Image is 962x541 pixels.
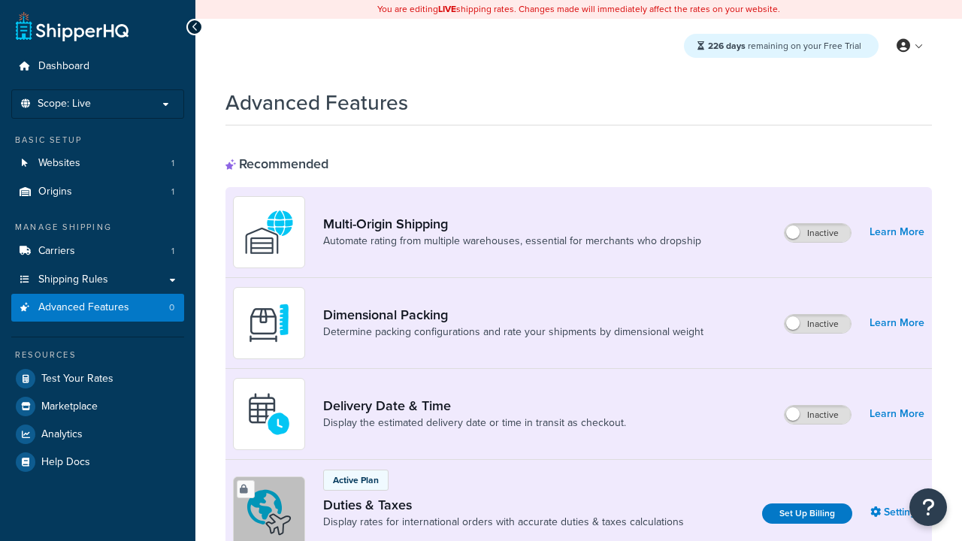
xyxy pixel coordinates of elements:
[243,388,295,440] img: gfkeb5ejjkALwAAAABJRU5ErkJggg==
[38,157,80,170] span: Websites
[870,403,924,425] a: Learn More
[169,301,174,314] span: 0
[438,2,456,16] b: LIVE
[38,98,91,110] span: Scope: Live
[38,60,89,73] span: Dashboard
[38,245,75,258] span: Carriers
[323,307,703,323] a: Dimensional Packing
[171,186,174,198] span: 1
[785,224,851,242] label: Inactive
[323,216,701,232] a: Multi-Origin Shipping
[171,157,174,170] span: 1
[11,365,184,392] a: Test Your Rates
[708,39,861,53] span: remaining on your Free Trial
[323,325,703,340] a: Determine packing configurations and rate your shipments by dimensional weight
[11,150,184,177] li: Websites
[11,237,184,265] li: Carriers
[11,237,184,265] a: Carriers1
[323,515,684,530] a: Display rates for international orders with accurate duties & taxes calculations
[11,178,184,206] li: Origins
[708,39,746,53] strong: 226 days
[38,186,72,198] span: Origins
[11,294,184,322] a: Advanced Features0
[11,449,184,476] a: Help Docs
[225,88,408,117] h1: Advanced Features
[11,150,184,177] a: Websites1
[909,488,947,526] button: Open Resource Center
[11,178,184,206] a: Origins1
[11,421,184,448] a: Analytics
[243,297,295,349] img: DTVBYsAAAAAASUVORK5CYII=
[11,294,184,322] li: Advanced Features
[11,266,184,294] a: Shipping Rules
[323,416,626,431] a: Display the estimated delivery date or time in transit as checkout.
[41,456,90,469] span: Help Docs
[11,221,184,234] div: Manage Shipping
[333,473,379,487] p: Active Plan
[41,400,98,413] span: Marketplace
[11,349,184,361] div: Resources
[323,497,684,513] a: Duties & Taxes
[38,301,129,314] span: Advanced Features
[41,373,113,385] span: Test Your Rates
[41,428,83,441] span: Analytics
[38,274,108,286] span: Shipping Rules
[870,502,924,523] a: Settings
[870,313,924,334] a: Learn More
[243,206,295,258] img: WatD5o0RtDAAAAAElFTkSuQmCC
[11,134,184,147] div: Basic Setup
[870,222,924,243] a: Learn More
[762,503,852,524] a: Set Up Billing
[785,315,851,333] label: Inactive
[323,397,626,414] a: Delivery Date & Time
[171,245,174,258] span: 1
[785,406,851,424] label: Inactive
[11,53,184,80] a: Dashboard
[11,393,184,420] a: Marketplace
[225,156,328,172] div: Recommended
[323,234,701,249] a: Automate rating from multiple warehouses, essential for merchants who dropship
